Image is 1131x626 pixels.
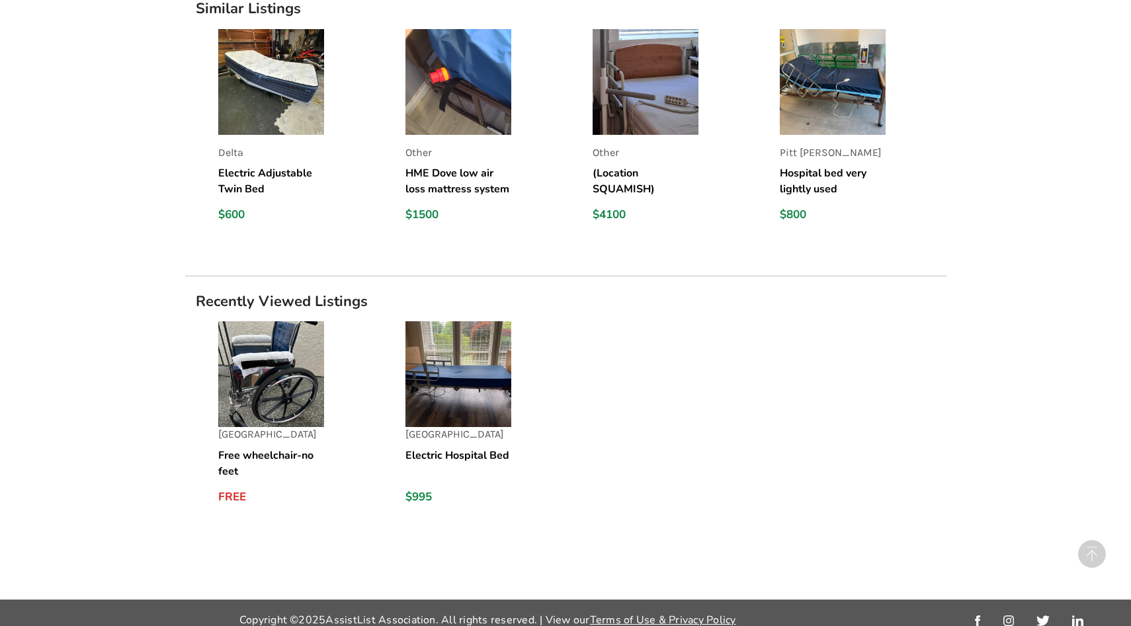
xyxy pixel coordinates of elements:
[405,165,511,197] h5: HME Dove low air loss mattress system
[405,29,571,233] a: listingOtherHME Dove low air loss mattress system$1500
[218,321,384,526] a: listing[GEOGRAPHIC_DATA]Free wheelchair-no feetFREE
[593,29,759,233] a: listingOther(Location SQUAMISH) Hospital Bed And Mattress$4100
[780,165,886,197] h5: Hospital bed very lightly used
[780,29,886,135] img: listing
[975,615,980,626] img: facebook_link
[218,29,324,135] img: listing
[218,145,324,161] p: Delta
[405,448,511,479] h5: Electric Hospital Bed
[218,165,324,197] h5: Electric Adjustable Twin Bed
[405,208,511,222] div: $1500
[218,208,324,222] div: $600
[218,490,324,504] div: FREE
[405,427,511,442] p: [GEOGRAPHIC_DATA]
[218,448,324,479] h5: Free wheelchair-no feet
[593,165,698,197] h5: (Location SQUAMISH) Hospital Bed And Mattress
[593,29,698,135] img: listing
[218,427,324,442] p: [GEOGRAPHIC_DATA]
[780,145,886,161] p: Pitt [PERSON_NAME]
[405,321,571,526] a: listing[GEOGRAPHIC_DATA]Electric Hospital Bed$995
[405,29,511,135] img: listing
[1072,615,1083,626] img: linkedin_link
[185,292,946,311] h1: Recently Viewed Listings
[1003,615,1014,626] img: instagram_link
[593,145,698,161] p: Other
[405,490,511,504] div: $995
[218,29,384,233] a: listingDeltaElectric Adjustable Twin Bed$600
[593,208,698,222] div: $4100
[218,321,324,427] img: listing
[405,145,511,161] p: Other
[405,321,511,427] img: listing
[780,208,886,222] div: $800
[1036,615,1049,626] img: twitter_link
[780,29,946,233] a: listingPitt [PERSON_NAME]Hospital bed very lightly used$800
